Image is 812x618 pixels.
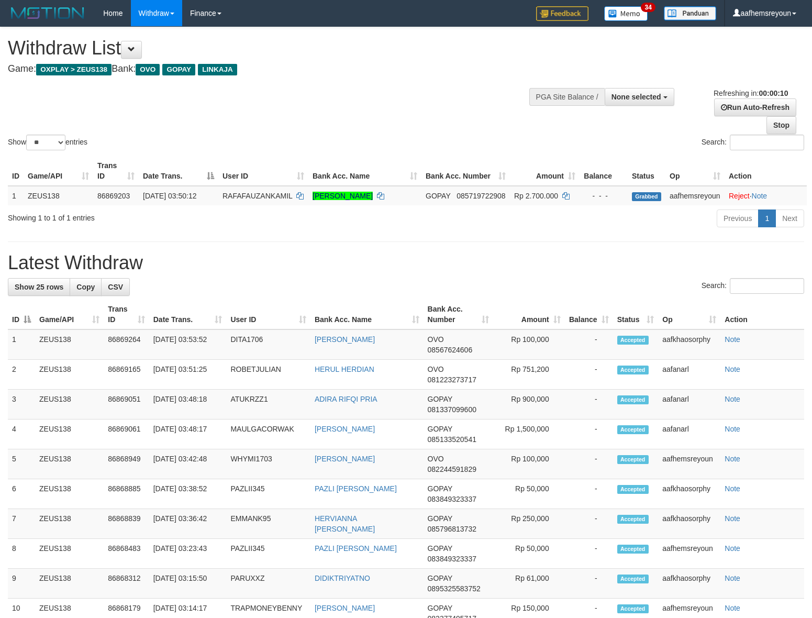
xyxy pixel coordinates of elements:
[8,390,35,420] td: 3
[766,116,796,134] a: Stop
[428,435,476,444] span: Copy 085133520541 to clipboard
[641,3,655,12] span: 34
[8,278,70,296] a: Show 25 rows
[15,283,63,291] span: Show 25 rows
[8,509,35,539] td: 7
[565,360,613,390] td: -
[149,420,227,449] td: [DATE] 03:48:17
[605,88,674,106] button: None selected
[428,335,444,344] span: OVO
[617,604,649,613] span: Accepted
[104,479,149,509] td: 86868885
[658,390,720,420] td: aafanarl
[702,135,804,150] label: Search:
[149,390,227,420] td: [DATE] 03:48:18
[93,156,139,186] th: Trans ID: activate to sort column ascending
[139,156,218,186] th: Date Trans.: activate to sort column descending
[315,425,375,433] a: [PERSON_NAME]
[104,360,149,390] td: 86869165
[149,539,227,569] td: [DATE] 03:23:43
[725,484,740,493] a: Note
[725,365,740,373] a: Note
[613,300,659,329] th: Status: activate to sort column ascending
[315,335,375,344] a: [PERSON_NAME]
[565,539,613,569] td: -
[35,569,104,599] td: ZEUS138
[226,329,310,360] td: DITA1706
[226,569,310,599] td: PARUXXZ
[720,300,804,329] th: Action
[428,495,476,503] span: Copy 083849323337 to clipboard
[658,329,720,360] td: aafkhaosorphy
[658,300,720,329] th: Op: activate to sort column ascending
[8,360,35,390] td: 2
[617,455,649,464] span: Accepted
[617,515,649,524] span: Accepted
[226,539,310,569] td: PAZLII345
[428,395,452,403] span: GOPAY
[421,156,510,186] th: Bank Acc. Number: activate to sort column ascending
[8,5,87,21] img: MOTION_logo.png
[617,425,649,434] span: Accepted
[584,191,624,201] div: - - -
[8,300,35,329] th: ID: activate to sort column descending
[308,156,421,186] th: Bank Acc. Name: activate to sort column ascending
[35,420,104,449] td: ZEUS138
[104,569,149,599] td: 86868312
[428,376,476,384] span: Copy 081223273717 to clipboard
[457,192,505,200] span: Copy 085719722908 to clipboard
[8,420,35,449] td: 4
[35,329,104,360] td: ZEUS138
[658,509,720,539] td: aafkhaosorphy
[104,329,149,360] td: 86869264
[136,64,160,75] span: OVO
[8,208,330,223] div: Showing 1 to 1 of 1 entries
[617,575,649,583] span: Accepted
[313,192,373,200] a: [PERSON_NAME]
[565,420,613,449] td: -
[493,360,564,390] td: Rp 751,200
[35,509,104,539] td: ZEUS138
[226,509,310,539] td: EMMANK95
[315,604,375,612] a: [PERSON_NAME]
[226,479,310,509] td: PAZLII345
[428,365,444,373] span: OVO
[35,479,104,509] td: ZEUS138
[702,278,804,294] label: Search:
[493,449,564,479] td: Rp 100,000
[604,6,648,21] img: Button%20Memo.svg
[664,6,716,20] img: panduan.png
[104,420,149,449] td: 86869061
[426,192,450,200] span: GOPAY
[617,366,649,374] span: Accepted
[725,186,807,205] td: ·
[758,209,776,227] a: 1
[8,186,24,205] td: 1
[714,98,796,116] a: Run Auto-Refresh
[104,300,149,329] th: Trans ID: activate to sort column ascending
[226,449,310,479] td: WHYMI1703
[97,192,130,200] span: 86869203
[162,64,195,75] span: GOPAY
[714,89,788,97] span: Refreshing in:
[725,544,740,553] a: Note
[565,329,613,360] td: -
[617,336,649,345] span: Accepted
[428,425,452,433] span: GOPAY
[725,514,740,523] a: Note
[565,509,613,539] td: -
[717,209,759,227] a: Previous
[725,156,807,186] th: Action
[617,485,649,494] span: Accepted
[315,574,370,582] a: DIDIKTRIYATNO
[658,360,720,390] td: aafanarl
[149,479,227,509] td: [DATE] 03:38:52
[76,283,95,291] span: Copy
[149,329,227,360] td: [DATE] 03:53:52
[26,135,65,150] select: Showentries
[226,360,310,390] td: ROBETJULIAN
[510,156,580,186] th: Amount: activate to sort column ascending
[428,555,476,563] span: Copy 083849323337 to clipboard
[70,278,102,296] a: Copy
[658,479,720,509] td: aafkhaosorphy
